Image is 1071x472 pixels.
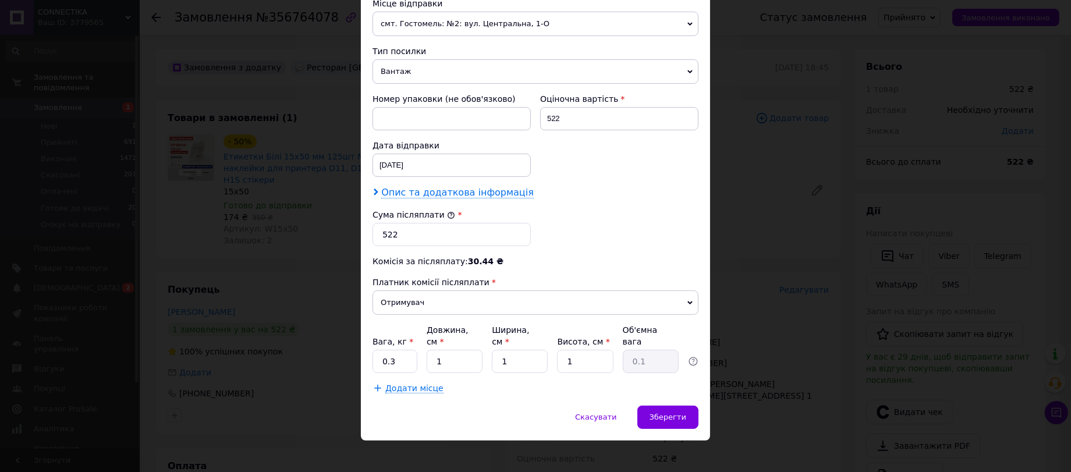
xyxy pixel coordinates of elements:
span: Опис та додаткова інформація [381,187,534,198]
span: Тип посилки [373,47,426,56]
div: Об'ємна вага [623,324,679,347]
span: 30.44 ₴ [468,257,503,266]
label: Вага, кг [373,337,413,346]
div: Комісія за післяплату: [373,255,698,267]
span: Скасувати [575,413,616,421]
label: Сума післяплати [373,210,455,219]
span: Отримувач [373,290,698,315]
label: Ширина, см [492,325,529,346]
div: Дата відправки [373,140,531,151]
label: Довжина, см [427,325,469,346]
label: Висота, см [557,337,609,346]
span: Платник комісії післяплати [373,278,490,287]
span: Додати місце [385,384,444,393]
span: Вантаж [373,59,698,84]
div: Оціночна вартість [540,93,698,105]
div: Номер упаковки (не обов'язково) [373,93,531,105]
span: Зберегти [650,413,686,421]
span: смт. Гостомель: №2: вул. Центральна, 1-О [373,12,698,36]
